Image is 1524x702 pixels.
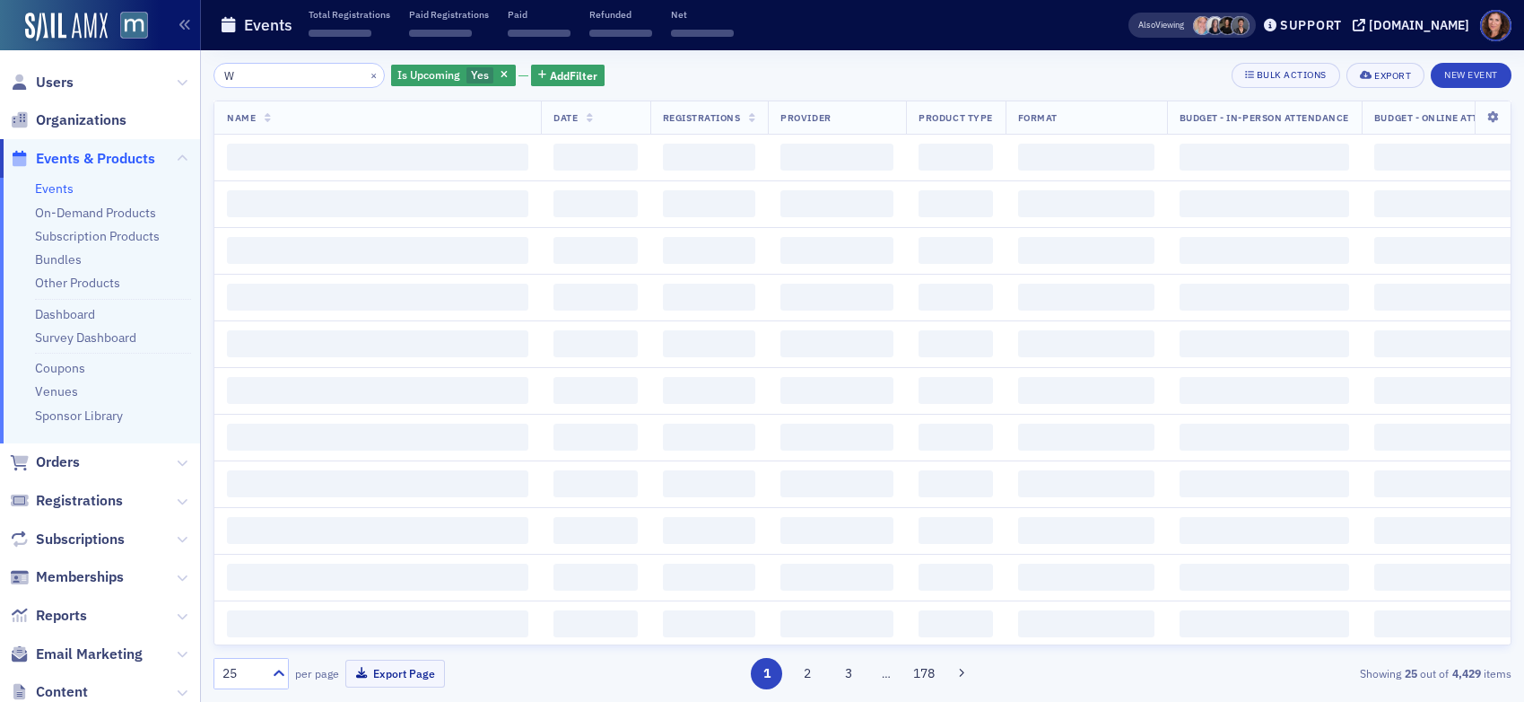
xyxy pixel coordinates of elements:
[120,12,148,39] img: SailAMX
[1369,17,1469,33] div: [DOMAIN_NAME]
[1353,19,1476,31] button: [DOMAIN_NAME]
[553,470,638,497] span: ‌
[832,658,864,689] button: 3
[919,470,992,497] span: ‌
[1018,517,1154,544] span: ‌
[1193,16,1212,35] span: Dee Sullivan
[1206,16,1224,35] span: Kelly Brown
[10,567,124,587] a: Memberships
[508,30,570,37] span: ‌
[1092,665,1511,681] div: Showing out of items
[1018,470,1154,497] span: ‌
[227,111,256,124] span: Name
[36,73,74,92] span: Users
[36,645,143,664] span: Email Marketing
[227,237,528,264] span: ‌
[1431,66,1511,82] a: New Event
[391,65,516,87] div: Yes
[366,66,382,83] button: ×
[35,205,156,221] a: On-Demand Products
[1180,377,1349,404] span: ‌
[553,330,638,357] span: ‌
[919,144,992,171] span: ‌
[919,517,992,544] span: ‌
[1180,470,1349,497] span: ‌
[663,237,756,264] span: ‌
[227,470,528,497] span: ‌
[780,564,893,591] span: ‌
[553,144,638,171] span: ‌
[671,8,734,21] p: Net
[1180,111,1349,124] span: Budget - In-Person Attendance
[780,190,893,217] span: ‌
[10,110,126,130] a: Organizations
[1018,424,1154,451] span: ‌
[663,284,756,311] span: ‌
[589,30,652,37] span: ‌
[36,452,80,472] span: Orders
[35,408,123,424] a: Sponsor Library
[35,306,95,322] a: Dashboard
[1018,190,1154,217] span: ‌
[1449,665,1484,681] strong: 4,429
[10,606,87,626] a: Reports
[780,330,893,357] span: ‌
[780,424,893,451] span: ‌
[227,144,528,171] span: ‌
[227,190,528,217] span: ‌
[919,190,992,217] span: ‌
[309,30,371,37] span: ‌
[244,14,292,36] h1: Events
[780,377,893,404] span: ‌
[10,452,80,472] a: Orders
[663,424,756,451] span: ‌
[471,67,489,82] span: Yes
[409,8,489,21] p: Paid Registrations
[792,658,823,689] button: 2
[874,665,899,681] span: …
[553,111,578,124] span: Date
[10,491,123,511] a: Registrations
[919,330,992,357] span: ‌
[1018,284,1154,311] span: ‌
[1180,144,1349,171] span: ‌
[1180,190,1349,217] span: ‌
[780,517,893,544] span: ‌
[36,530,125,549] span: Subscriptions
[227,377,528,404] span: ‌
[309,8,390,21] p: Total Registrations
[10,73,74,92] a: Users
[780,237,893,264] span: ‌
[1018,111,1058,124] span: Format
[1018,610,1154,637] span: ‌
[227,330,528,357] span: ‌
[36,110,126,130] span: Organizations
[1018,377,1154,404] span: ‌
[553,377,638,404] span: ‌
[1180,330,1349,357] span: ‌
[10,530,125,549] a: Subscriptions
[1232,63,1340,88] button: Bulk Actions
[780,610,893,637] span: ‌
[1431,63,1511,88] button: New Event
[227,517,528,544] span: ‌
[35,228,160,244] a: Subscription Products
[397,67,460,82] span: Is Upcoming
[1480,10,1511,41] span: Profile
[780,470,893,497] span: ‌
[663,610,756,637] span: ‌
[1180,284,1349,311] span: ‌
[553,284,638,311] span: ‌
[663,144,756,171] span: ‌
[10,645,143,664] a: Email Marketing
[1018,564,1154,591] span: ‌
[1180,610,1349,637] span: ‌
[35,329,136,346] a: Survey Dashboard
[36,682,88,702] span: Content
[919,237,992,264] span: ‌
[919,564,992,591] span: ‌
[780,284,893,311] span: ‌
[108,12,148,42] a: View Homepage
[1138,19,1184,31] span: Viewing
[35,180,74,197] a: Events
